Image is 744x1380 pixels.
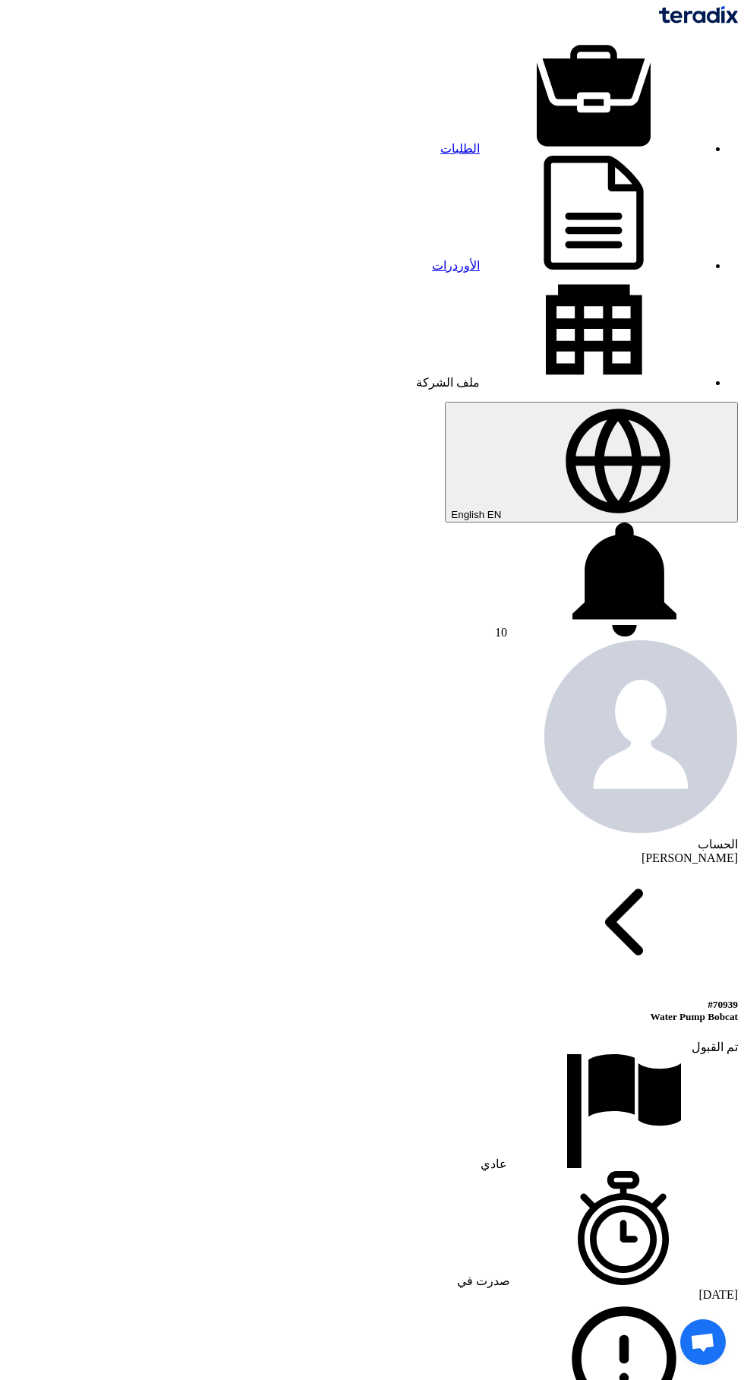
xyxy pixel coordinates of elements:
[6,999,738,1011] div: #70939
[451,509,484,520] span: English
[440,142,708,155] a: الطلبات
[495,626,507,639] span: 10
[6,1171,738,1288] div: صدرت في
[659,6,738,24] img: Teradix logo
[487,509,502,520] span: EN
[692,1041,738,1053] span: تم القبول
[6,837,738,851] div: الحساب
[6,1288,738,1302] div: [DATE]
[6,999,738,1023] h5: Water Pump Bobcat
[416,376,708,389] a: ملف الشركة
[6,851,738,865] div: [PERSON_NAME]
[544,639,738,834] img: profile_test.png
[432,259,708,272] a: الأوردرات
[481,1157,507,1170] span: عادي
[680,1319,726,1365] a: دردشة مفتوحة
[445,402,738,523] button: English EN
[651,1011,738,1022] span: Water Pump Bobcat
